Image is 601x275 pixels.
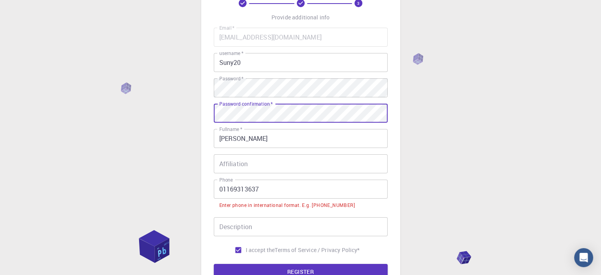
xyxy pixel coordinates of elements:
[219,50,243,57] label: username
[219,176,233,183] label: Phone
[219,25,234,31] label: Email
[219,126,242,133] label: Fullname
[271,13,330,21] p: Provide additional info
[574,248,593,267] div: Open Intercom Messenger
[275,246,360,254] p: Terms of Service / Privacy Policy *
[357,0,360,6] text: 3
[275,246,360,254] a: Terms of Service / Privacy Policy*
[219,201,355,209] div: Enter phone in international format. E.g. [PHONE_NUMBER]
[219,101,273,107] label: Password confirmation
[219,75,243,82] label: Password
[246,246,275,254] span: I accept the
